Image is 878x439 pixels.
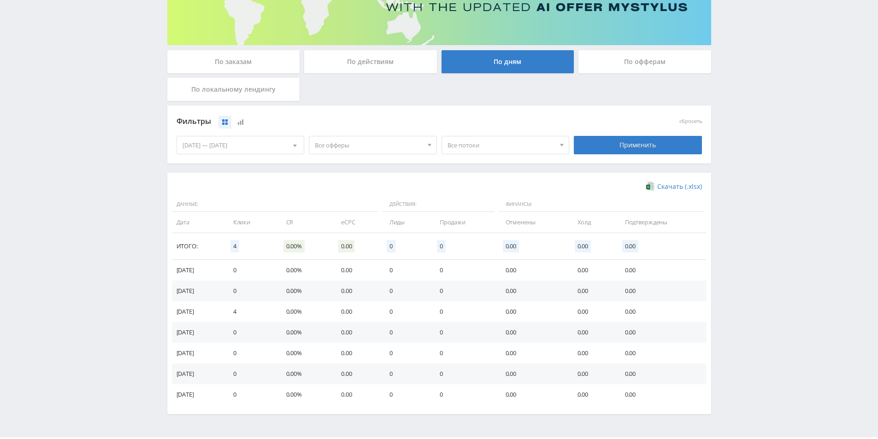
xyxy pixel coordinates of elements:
[679,118,702,124] button: сбросить
[442,50,574,73] div: По дням
[380,363,430,384] td: 0
[578,50,711,73] div: По офферам
[380,384,430,405] td: 0
[172,301,224,322] td: [DATE]
[283,240,305,252] span: 0.00%
[616,212,707,233] td: Подтверждены
[616,343,707,363] td: 0.00
[622,240,638,252] span: 0.00
[277,343,332,363] td: 0.00%
[568,363,616,384] td: 0.00
[496,343,568,363] td: 0.00
[496,260,568,281] td: 0.00
[496,281,568,301] td: 0.00
[224,322,277,343] td: 0
[430,260,496,281] td: 0
[380,322,430,343] td: 0
[332,343,380,363] td: 0.00
[574,136,702,154] div: Применить
[387,240,395,252] span: 0
[568,384,616,405] td: 0.00
[304,50,437,73] div: По действиям
[277,384,332,405] td: 0.00%
[172,281,224,301] td: [DATE]
[496,384,568,405] td: 0.00
[172,322,224,343] td: [DATE]
[332,322,380,343] td: 0.00
[616,281,707,301] td: 0.00
[380,260,430,281] td: 0
[277,281,332,301] td: 0.00%
[496,212,568,233] td: Отменены
[437,240,446,252] span: 0
[616,260,707,281] td: 0.00
[332,363,380,384] td: 0.00
[568,322,616,343] td: 0.00
[177,136,304,154] div: [DATE] — [DATE]
[568,301,616,322] td: 0.00
[332,212,380,233] td: eCPC
[332,281,380,301] td: 0.00
[277,260,332,281] td: 0.00%
[172,343,224,363] td: [DATE]
[380,343,430,363] td: 0
[172,384,224,405] td: [DATE]
[380,281,430,301] td: 0
[332,260,380,281] td: 0.00
[224,212,277,233] td: Клики
[568,212,616,233] td: Холд
[575,240,591,252] span: 0.00
[616,301,707,322] td: 0.00
[430,301,496,322] td: 0
[448,136,555,154] span: Все потоки
[496,301,568,322] td: 0.00
[172,233,224,260] td: Итого:
[616,322,707,343] td: 0.00
[646,181,654,191] img: xlsx
[224,363,277,384] td: 0
[172,260,224,281] td: [DATE]
[568,260,616,281] td: 0.00
[172,363,224,384] td: [DATE]
[230,240,239,252] span: 4
[224,301,277,322] td: 4
[503,240,519,252] span: 0.00
[277,301,332,322] td: 0.00%
[430,343,496,363] td: 0
[277,363,332,384] td: 0.00%
[496,363,568,384] td: 0.00
[224,343,277,363] td: 0
[224,260,277,281] td: 0
[277,212,332,233] td: CR
[224,384,277,405] td: 0
[616,384,707,405] td: 0.00
[568,343,616,363] td: 0.00
[315,136,423,154] span: Все офферы
[430,281,496,301] td: 0
[177,115,570,129] div: Фильтры
[172,197,378,212] span: Данные:
[430,212,496,233] td: Продажи
[383,197,494,212] span: Действия:
[646,182,701,191] a: Скачать (.xlsx)
[430,363,496,384] td: 0
[616,363,707,384] td: 0.00
[332,384,380,405] td: 0.00
[167,50,300,73] div: По заказам
[277,322,332,343] td: 0.00%
[380,212,430,233] td: Лиды
[167,78,300,101] div: По локальному лендингу
[380,301,430,322] td: 0
[338,240,354,252] span: 0.00
[568,281,616,301] td: 0.00
[496,322,568,343] td: 0.00
[224,281,277,301] td: 0
[172,212,224,233] td: Дата
[430,384,496,405] td: 0
[430,322,496,343] td: 0
[657,183,702,190] span: Скачать (.xlsx)
[499,197,704,212] span: Финансы:
[332,301,380,322] td: 0.00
